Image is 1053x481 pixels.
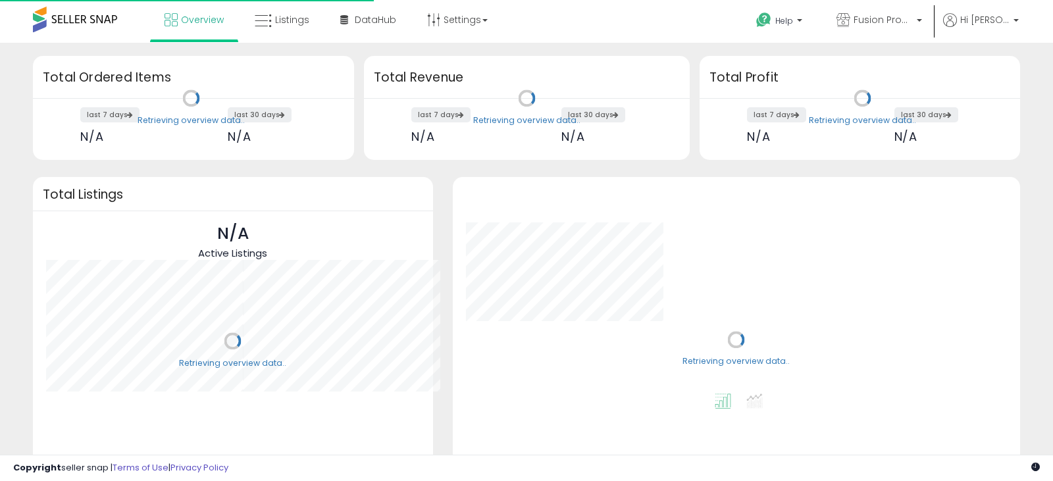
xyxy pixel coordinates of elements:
a: Hi [PERSON_NAME] [943,13,1019,43]
i: Get Help [756,12,772,28]
div: Retrieving overview data.. [179,357,286,369]
div: Retrieving overview data.. [138,114,245,126]
div: Retrieving overview data.. [473,114,580,126]
a: Help [746,2,815,43]
span: Hi [PERSON_NAME] [960,13,1010,26]
div: seller snap | | [13,462,228,474]
span: DataHub [355,13,396,26]
span: Listings [275,13,309,26]
div: Retrieving overview data.. [809,114,916,126]
div: Retrieving overview data.. [682,356,790,368]
strong: Copyright [13,461,61,474]
span: Overview [181,13,224,26]
span: Help [775,15,793,26]
span: Fusion Products Inc. [854,13,913,26]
